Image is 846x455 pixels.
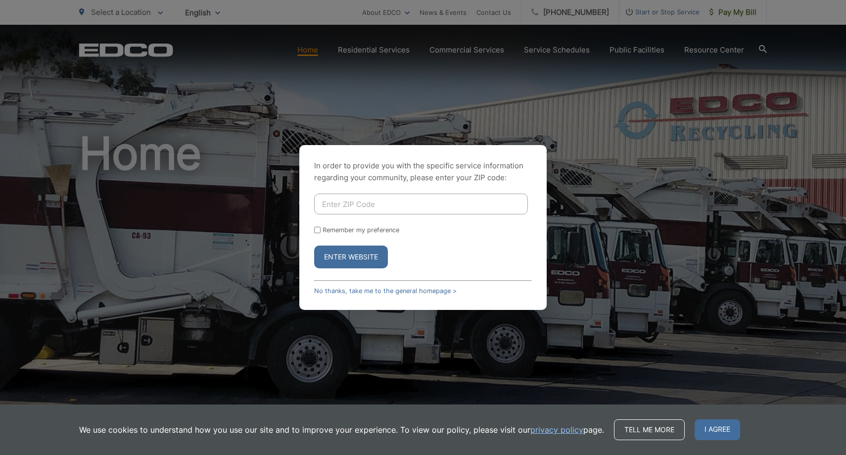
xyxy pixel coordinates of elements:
[314,287,457,295] a: No thanks, take me to the general homepage >
[314,246,388,268] button: Enter Website
[314,194,528,214] input: Enter ZIP Code
[79,424,604,436] p: We use cookies to understand how you use our site and to improve your experience. To view our pol...
[530,424,583,436] a: privacy policy
[323,226,399,234] label: Remember my preference
[614,419,685,440] a: Tell me more
[314,160,532,184] p: In order to provide you with the specific service information regarding your community, please en...
[695,419,740,440] span: I agree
